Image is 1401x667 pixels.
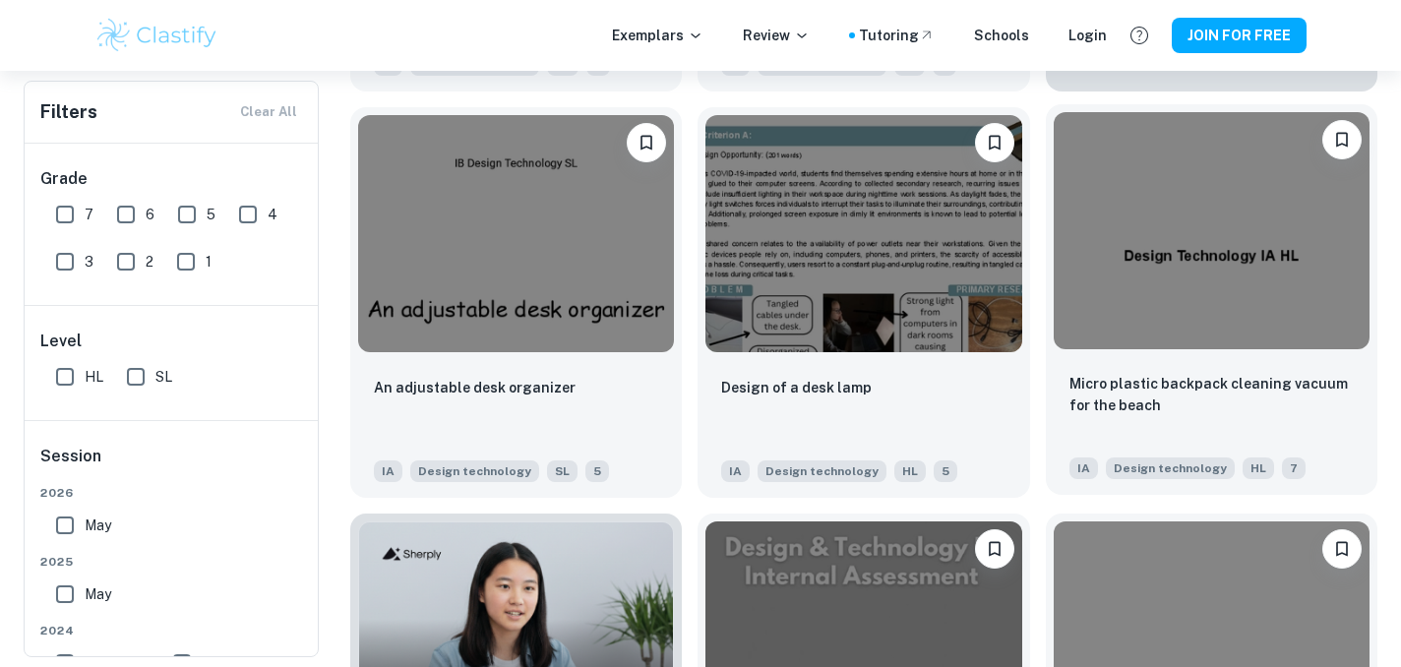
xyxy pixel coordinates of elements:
button: Please log in to bookmark exemplars [627,123,666,162]
a: Please log in to bookmark exemplarsAn adjustable desk organizerIADesign technologySL5 [350,107,682,498]
button: Please log in to bookmark exemplars [975,529,1014,569]
p: An adjustable desk organizer [374,377,576,398]
img: Clastify logo [94,16,219,55]
span: Design technology [410,460,539,482]
img: Design technology IA example thumbnail: Design of a desk lamp [705,115,1021,352]
span: SL [547,460,578,482]
span: 3 [85,251,93,273]
span: HL [894,460,926,482]
span: Design technology [1106,457,1235,479]
span: 5 [585,460,609,482]
button: Please log in to bookmark exemplars [1322,529,1362,569]
span: 7 [85,204,93,225]
a: Please log in to bookmark exemplarsMicro plastic backpack cleaning vacuum for the beachIADesign t... [1046,107,1377,498]
h6: Filters [40,98,97,126]
span: 6 [146,204,154,225]
a: Tutoring [859,25,935,46]
span: IA [374,460,402,482]
button: Please log in to bookmark exemplars [975,123,1014,162]
span: May [85,583,111,605]
span: IA [1069,457,1098,479]
button: Please log in to bookmark exemplars [1322,120,1362,159]
p: Design of a desk lamp [721,377,872,398]
span: SL [155,366,172,388]
button: JOIN FOR FREE [1172,18,1307,53]
span: 1 [206,251,212,273]
span: 2026 [40,484,304,502]
p: Micro plastic backpack cleaning vacuum for the beach [1069,373,1354,416]
img: Design technology IA example thumbnail: An adjustable desk organizer [358,115,674,352]
span: HL [1243,457,1274,479]
a: Schools [974,25,1029,46]
span: 7 [1282,457,1306,479]
a: Login [1068,25,1107,46]
h6: Level [40,330,304,353]
img: Design technology IA example thumbnail: Micro plastic backpack cleaning vacuum f [1054,112,1370,349]
span: May [85,515,111,536]
h6: Grade [40,167,304,191]
p: Exemplars [612,25,703,46]
h6: Session [40,445,304,484]
span: 2025 [40,553,304,571]
a: Please log in to bookmark exemplarsDesign of a desk lampIADesign technologyHL5 [698,107,1029,498]
span: 2024 [40,622,304,639]
span: 5 [207,204,215,225]
span: 5 [934,460,957,482]
span: 4 [268,204,277,225]
span: IA [721,460,750,482]
span: HL [85,366,103,388]
span: 2 [146,251,153,273]
p: Review [743,25,810,46]
span: Design technology [758,460,886,482]
button: Help and Feedback [1123,19,1156,52]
